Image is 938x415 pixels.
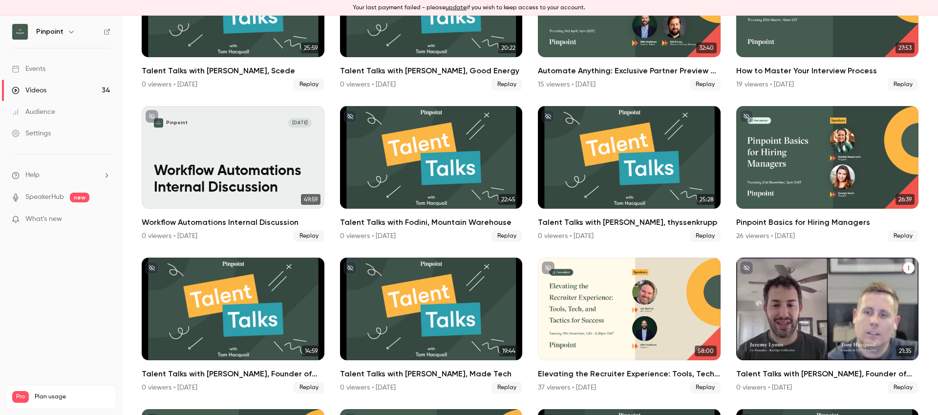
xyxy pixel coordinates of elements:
[25,170,40,180] span: Help
[736,368,919,380] h2: Talent Talks with [PERSON_NAME], Founder of the RecOps Collective
[340,258,523,393] a: 19:44Talent Talks with [PERSON_NAME], Made Tech0 viewers • [DATE]Replay
[340,217,523,228] h2: Talent Talks with Fodini, Mountain Warehouse
[740,262,753,274] button: unpublished
[340,65,523,77] h2: Talent Talks with [PERSON_NAME], Good Energy
[166,120,188,126] p: Pinpoint
[736,106,919,242] a: 26:39Pinpoint Basics for Hiring Managers26 viewers • [DATE]Replay
[736,231,795,241] div: 26 viewers • [DATE]
[696,43,717,53] span: 32:40
[888,230,918,242] span: Replay
[491,382,522,393] span: Replay
[538,65,721,77] h2: Automate Anything: Exclusive Partner Preview of Pinpoint’s Workflow Automations
[12,170,110,180] li: help-dropdown-opener
[146,110,158,123] button: unpublished
[353,3,585,12] p: Your last payment failed - please if you wish to keep access to your account.
[12,86,46,95] div: Videos
[498,194,518,205] span: 22:45
[146,262,158,274] button: unpublished
[294,230,324,242] span: Replay
[340,231,396,241] div: 0 viewers • [DATE]
[154,163,312,197] p: Workflow Automations Internal Discussion
[491,79,522,90] span: Replay
[538,217,721,228] h2: Talent Talks with [PERSON_NAME], thyssenkrupp
[12,24,28,40] img: Pinpoint
[301,43,320,53] span: 25:59
[12,107,55,117] div: Audience
[498,43,518,53] span: 20:22
[12,64,45,74] div: Events
[142,80,197,89] div: 0 viewers • [DATE]
[12,129,51,138] div: Settings
[70,193,89,202] span: new
[542,110,554,123] button: unpublished
[25,192,64,202] a: SpeakerHub
[340,383,396,393] div: 0 viewers • [DATE]
[538,231,594,241] div: 0 viewers • [DATE]
[12,391,29,403] span: Pro
[690,79,721,90] span: Replay
[499,346,518,356] span: 19:44
[888,382,918,393] span: Replay
[142,383,197,393] div: 0 viewers • [DATE]
[294,79,324,90] span: Replay
[895,194,915,205] span: 26:39
[538,80,596,89] div: 15 viewers • [DATE]
[538,106,721,242] a: 25:28Talent Talks with [PERSON_NAME], thyssenkrupp0 viewers • [DATE]Replay
[340,106,523,242] a: 22:45Talent Talks with Fodini, Mountain Warehouse0 viewers • [DATE]Replay
[142,231,197,241] div: 0 viewers • [DATE]
[736,258,919,393] a: 21:35Talent Talks with [PERSON_NAME], Founder of the RecOps Collective0 viewers • [DATE]Replay
[538,383,596,393] div: 37 viewers • [DATE]
[25,214,62,224] span: What's new
[35,393,110,401] span: Plan usage
[740,110,753,123] button: unpublished
[736,65,919,77] h2: How to Master Your Interview Process
[99,215,110,224] iframe: Noticeable Trigger
[142,217,324,228] h2: Workflow Automations Internal Discussion
[340,368,523,380] h2: Talent Talks with [PERSON_NAME], Made Tech
[36,27,64,37] h6: Pinpoint
[302,346,320,356] span: 14:59
[344,110,357,123] button: unpublished
[697,194,717,205] span: 25:28
[888,79,918,90] span: Replay
[538,106,721,242] li: Talent Talks with Sophie Brown, thyssenkrupp
[142,258,324,393] li: Talent Talks with Phil Strazzulla, Founder of Select Software Reviews
[538,258,721,393] a: 58:00Elevating the Recruiter Experience: Tools, Tech, and Tactics for Success37 viewers • [DATE]R...
[446,3,467,12] button: update
[301,194,320,205] span: 49:59
[340,258,523,393] li: Talent Talks with Oli Monks, Made Tech
[736,258,919,393] li: Talent Talks with Jeremy Lyons, Founder of the RecOps Collective
[538,258,721,393] li: Elevating the Recruiter Experience: Tools, Tech, and Tactics for Success
[736,80,794,89] div: 19 viewers • [DATE]
[288,118,312,128] span: [DATE]
[294,382,324,393] span: Replay
[142,106,324,242] li: Workflow Automations Internal Discussion
[690,230,721,242] span: Replay
[896,346,915,356] span: 21:35
[491,230,522,242] span: Replay
[690,382,721,393] span: Replay
[344,262,357,274] button: unpublished
[142,258,324,393] a: 14:59Talent Talks with [PERSON_NAME], Founder of Select Software Reviews0 viewers • [DATE]Replay
[340,106,523,242] li: Talent Talks with Fodini, Mountain Warehouse
[736,106,919,242] li: Pinpoint Basics for Hiring Managers
[695,346,717,356] span: 58:00
[142,65,324,77] h2: Talent Talks with [PERSON_NAME], Scede
[538,368,721,380] h2: Elevating the Recruiter Experience: Tools, Tech, and Tactics for Success
[736,217,919,228] h2: Pinpoint Basics for Hiring Managers
[142,368,324,380] h2: Talent Talks with [PERSON_NAME], Founder of Select Software Reviews
[142,106,324,242] a: Workflow Automations Internal DiscussionPinpoint[DATE]Workflow Automations Internal Discussion49:...
[736,383,792,393] div: 0 viewers • [DATE]
[542,262,554,274] button: unpublished
[340,80,396,89] div: 0 viewers • [DATE]
[154,118,163,128] img: Workflow Automations Internal Discussion
[895,43,915,53] span: 27:53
